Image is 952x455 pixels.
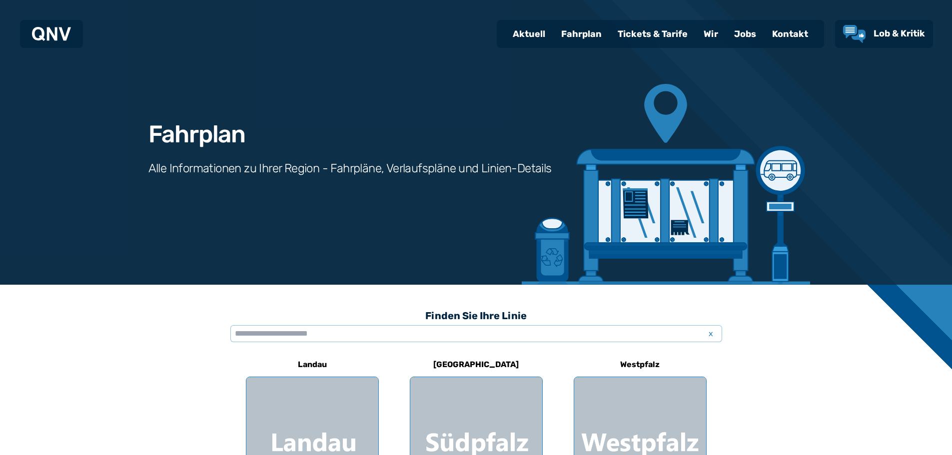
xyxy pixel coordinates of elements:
h6: [GEOGRAPHIC_DATA] [429,357,523,373]
a: Aktuell [505,21,553,47]
span: Lob & Kritik [874,28,925,39]
h3: Finden Sie Ihre Linie [230,305,722,327]
a: Jobs [726,21,764,47]
img: QNV Logo [32,27,71,41]
a: Fahrplan [553,21,610,47]
a: Wir [696,21,726,47]
span: x [704,328,718,340]
a: Lob & Kritik [843,25,925,43]
h6: Landau [294,357,331,373]
a: Kontakt [764,21,816,47]
a: QNV Logo [32,24,71,44]
a: Tickets & Tarife [610,21,696,47]
h6: Westpfalz [616,357,664,373]
h3: Alle Informationen zu Ihrer Region - Fahrpläne, Verlaufspläne und Linien-Details [148,160,552,176]
h1: Fahrplan [148,122,245,146]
